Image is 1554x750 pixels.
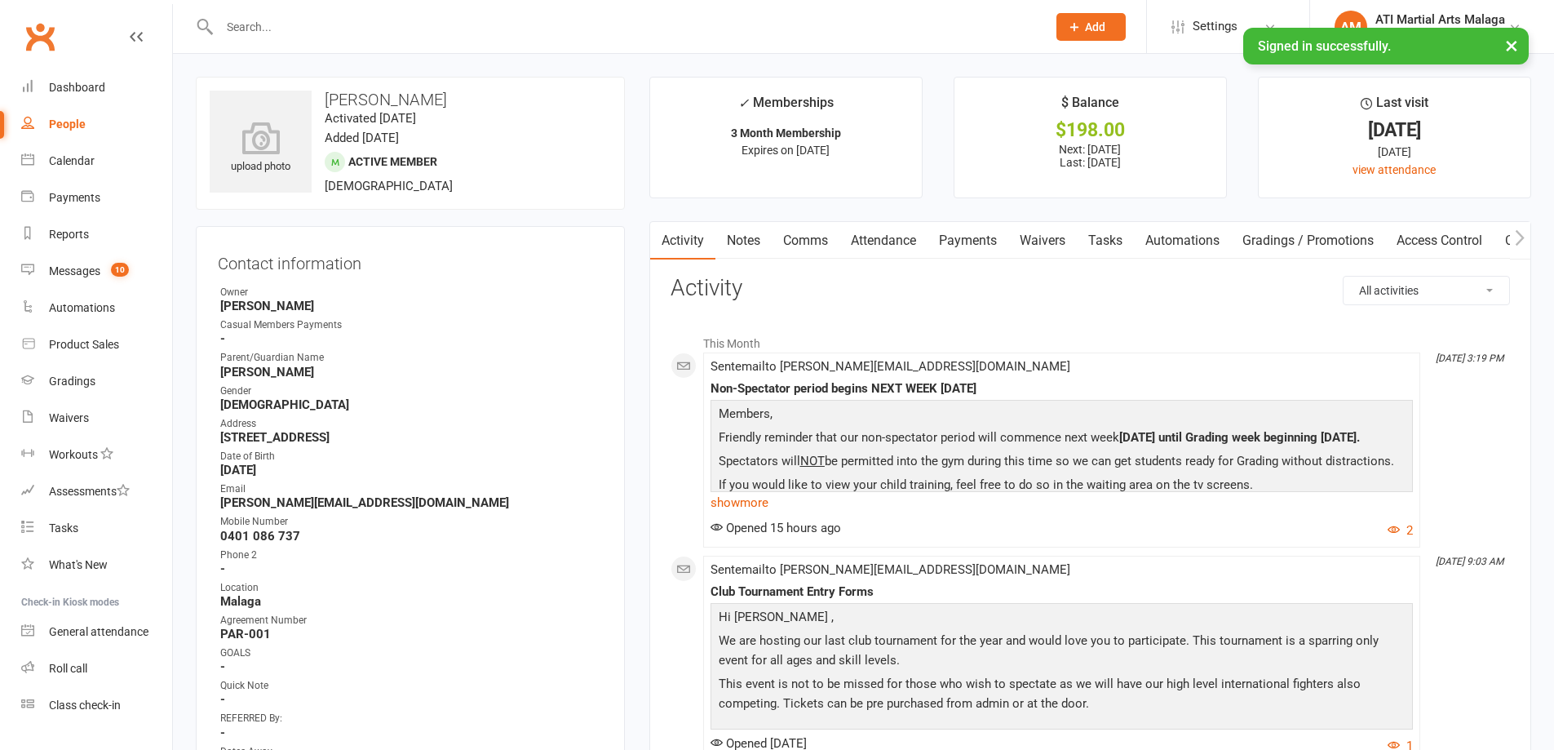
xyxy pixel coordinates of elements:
[220,397,603,412] strong: [DEMOGRAPHIC_DATA]
[715,428,1409,451] p: Friendly reminder that our non-spectator period will commence next week
[715,475,1409,499] p: If you would like to view your child training, feel free to do so in the waiting area on the tv s...
[1385,222,1494,260] a: Access Control
[1375,12,1505,27] div: ATI Martial Arts Malaga
[210,122,312,175] div: upload photo
[220,430,603,445] strong: [STREET_ADDRESS]
[220,646,603,661] div: GOALS
[220,514,603,530] div: Mobile Number
[1497,28,1526,63] button: ×
[671,276,1510,301] h3: Activity
[1134,222,1231,260] a: Automations
[220,613,603,628] div: Agreement Number
[928,222,1008,260] a: Payments
[220,482,603,497] div: Email
[220,529,603,544] strong: 0401 086 737
[49,411,89,424] div: Waivers
[220,678,603,694] div: Quick Note
[220,331,603,346] strong: -
[715,674,1409,717] p: This event is not to be missed for those who wish to spectate as we will have our high level inte...
[220,416,603,432] div: Address
[220,449,603,464] div: Date of Birth
[738,92,834,122] div: Memberships
[21,106,172,143] a: People
[1119,430,1360,445] span: [DATE] until Grading week beginning [DATE].
[742,144,830,157] span: Expires on [DATE]
[21,363,172,400] a: Gradings
[969,122,1211,139] div: $198.00
[21,614,172,650] a: General attendance kiosk mode
[220,299,603,313] strong: [PERSON_NAME]
[325,179,453,193] span: [DEMOGRAPHIC_DATA]
[650,222,715,260] a: Activity
[839,222,928,260] a: Attendance
[49,558,108,571] div: What's New
[21,650,172,687] a: Roll call
[49,191,100,204] div: Payments
[21,326,172,363] a: Product Sales
[21,547,172,584] a: What's New
[325,131,399,145] time: Added [DATE]
[711,562,1070,577] span: Sent email to [PERSON_NAME][EMAIL_ADDRESS][DOMAIN_NAME]
[49,81,105,94] div: Dashboard
[220,463,603,477] strong: [DATE]
[21,473,172,510] a: Assessments
[1193,8,1237,45] span: Settings
[21,143,172,180] a: Calendar
[1008,222,1077,260] a: Waivers
[1361,92,1428,122] div: Last visit
[1258,38,1391,54] span: Signed in successfully.
[1231,222,1385,260] a: Gradings / Promotions
[1436,556,1503,567] i: [DATE] 9:03 AM
[21,180,172,216] a: Payments
[1056,13,1126,41] button: Add
[49,375,95,388] div: Gradings
[215,16,1035,38] input: Search...
[210,91,611,109] h3: [PERSON_NAME]
[220,627,603,641] strong: PAR-001
[711,491,1413,514] a: show more
[772,222,839,260] a: Comms
[21,687,172,724] a: Class kiosk mode
[220,495,603,510] strong: [PERSON_NAME][EMAIL_ADDRESS][DOMAIN_NAME]
[1335,11,1367,43] div: AM
[220,659,603,674] strong: -
[220,317,603,333] div: Casual Members Payments
[220,350,603,366] div: Parent/Guardian Name
[49,662,87,675] div: Roll call
[220,711,603,726] div: REFERRED By:
[20,16,60,57] a: Clubworx
[711,585,1413,599] div: Club Tournament Entry Forms
[21,69,172,106] a: Dashboard
[49,264,100,277] div: Messages
[715,607,1409,631] p: Hi [PERSON_NAME] ,
[1273,122,1516,139] div: [DATE]
[220,594,603,609] strong: Malaga
[1077,222,1134,260] a: Tasks
[731,126,841,140] strong: 3 Month Membership
[220,285,603,300] div: Owner
[49,228,89,241] div: Reports
[711,382,1413,396] div: Non-Spectator period begins NEXT WEEK [DATE]
[711,359,1070,374] span: Sent email to [PERSON_NAME][EMAIL_ADDRESS][DOMAIN_NAME]
[1375,27,1505,42] div: ATI Martial Arts Malaga
[1273,143,1516,161] div: [DATE]
[1353,163,1436,176] a: view attendance
[220,365,603,379] strong: [PERSON_NAME]
[220,692,603,707] strong: -
[21,437,172,473] a: Workouts
[49,118,86,131] div: People
[1388,521,1413,540] button: 2
[111,263,129,277] span: 10
[21,290,172,326] a: Automations
[21,253,172,290] a: Messages 10
[325,111,416,126] time: Activated [DATE]
[21,510,172,547] a: Tasks
[218,248,603,273] h3: Contact information
[711,521,841,535] span: Opened 15 hours ago
[49,625,148,638] div: General attendance
[49,338,119,351] div: Product Sales
[49,154,95,167] div: Calendar
[715,222,772,260] a: Notes
[738,95,749,111] i: ✓
[1085,20,1105,33] span: Add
